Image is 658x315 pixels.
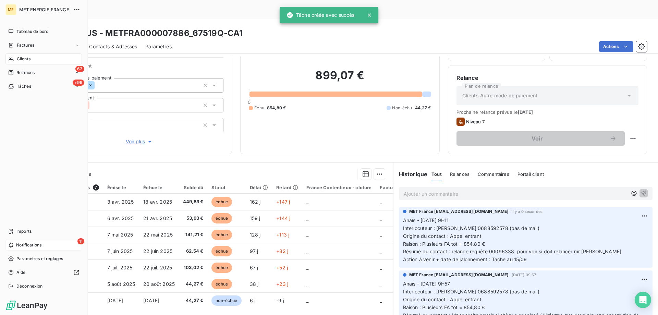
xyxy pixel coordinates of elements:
[250,248,258,254] span: 97 j
[107,232,133,238] span: 7 mai 2025
[77,238,84,244] span: 11
[456,109,638,115] span: Prochaine relance prévue le
[250,265,258,270] span: 67 j
[17,83,31,89] span: Tâches
[107,298,123,303] span: [DATE]
[183,248,203,255] span: 62,54 €
[211,197,232,207] span: échue
[250,215,260,221] span: 159 j
[211,230,232,240] span: échue
[380,185,427,190] div: Facture / Echéancier
[126,138,153,145] span: Voir plus
[250,185,268,190] div: Délai
[380,215,382,221] span: _
[16,269,26,276] span: Aide
[456,131,625,146] button: Voir
[143,185,175,190] div: Échue le
[599,41,633,52] button: Actions
[183,281,203,288] span: 44,27 €
[248,99,251,105] span: 0
[107,215,134,221] span: 6 avr. 2025
[403,225,539,231] span: Interlocuteur : [PERSON_NAME] 0688592578 (pas de mail)
[380,298,382,303] span: _
[306,199,308,205] span: _
[16,283,43,289] span: Déconnexion
[478,171,509,177] span: Commentaires
[380,232,382,238] span: _
[95,82,100,88] input: Ajouter une valeur
[380,199,382,205] span: _
[403,249,621,254] span: Résumé du contact : relance requête 00096338 pour voir si doit relancer mr [PERSON_NAME]
[403,256,527,262] span: Action à venir + date de jalonnement : Tache au 15/09
[145,43,172,50] span: Paramètres
[518,109,533,115] span: [DATE]
[306,265,308,270] span: _
[93,184,99,191] span: 7
[183,231,203,238] span: 141,21 €
[276,232,289,238] span: +113 j
[211,213,232,223] span: échue
[380,248,382,254] span: _
[143,298,159,303] span: [DATE]
[107,185,135,190] div: Émise le
[73,80,84,86] span: +99
[276,281,288,287] span: +23 j
[450,171,470,177] span: Relances
[16,28,48,35] span: Tableau de bord
[183,198,203,205] span: 449,83 €
[380,281,382,287] span: _
[250,298,255,303] span: 6 j
[393,170,428,178] h6: Historique
[16,256,63,262] span: Paramètres et réglages
[89,43,137,50] span: Contacts & Adresses
[143,215,172,221] span: 21 avr. 2025
[107,248,133,254] span: 7 juin 2025
[16,70,35,76] span: Relances
[462,92,538,99] span: Clients Autre mode de paiement
[107,265,133,270] span: 7 juil. 2025
[306,281,308,287] span: _
[276,265,288,270] span: +52 j
[55,138,223,145] button: Voir plus
[403,289,539,294] span: Interlocuteur : [PERSON_NAME] 0688592578 (pas de mail)
[403,281,450,287] span: Anaïs - [DATE] 9H57
[512,273,536,277] span: [DATE] 09:57
[517,171,544,177] span: Portail client
[306,298,308,303] span: _
[250,281,259,287] span: 38 j
[16,228,32,234] span: Imports
[306,232,308,238] span: _
[143,199,172,205] span: 18 avr. 2025
[211,246,232,256] span: échue
[403,296,482,302] span: Origine du contact : Appel entrant
[456,74,638,82] h6: Relance
[250,232,261,238] span: 128 j
[211,263,232,273] span: échue
[5,267,82,278] a: Aide
[55,63,223,73] span: Propriétés Client
[409,208,509,215] span: MET France [EMAIL_ADDRESS][DOMAIN_NAME]
[276,185,298,190] div: Retard
[250,199,261,205] span: 162 j
[183,185,203,190] div: Solde dû
[211,185,241,190] div: Statut
[143,248,172,254] span: 22 juin 2025
[143,232,173,238] span: 22 mai 2025
[143,265,172,270] span: 22 juil. 2025
[75,66,84,72] span: 63
[16,242,41,248] span: Notifications
[306,215,308,221] span: _
[306,248,308,254] span: _
[465,136,610,141] span: Voir
[431,171,442,177] span: Tout
[306,185,371,190] div: France Contentieux - cloture
[17,56,31,62] span: Clients
[211,295,241,306] span: non-échue
[211,279,232,289] span: échue
[409,272,509,278] span: MET France [EMAIL_ADDRESS][DOMAIN_NAME]
[183,297,203,304] span: 44,27 €
[276,248,288,254] span: +82 j
[5,300,48,311] img: Logo LeanPay
[392,105,412,111] span: Non-échu
[635,292,651,308] div: Open Intercom Messenger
